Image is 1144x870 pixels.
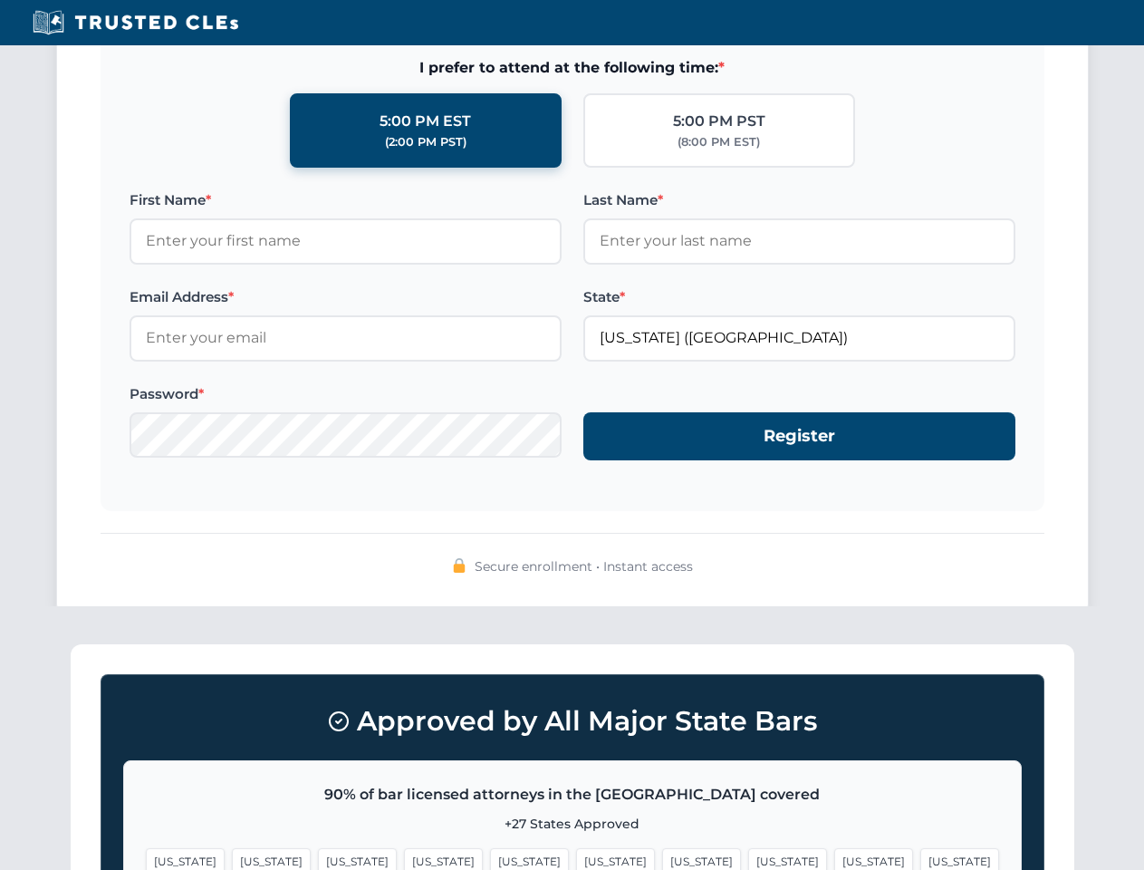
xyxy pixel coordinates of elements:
[385,133,466,151] div: (2:00 PM PST)
[583,189,1015,211] label: Last Name
[130,286,562,308] label: Email Address
[475,556,693,576] span: Secure enrollment • Instant access
[130,315,562,361] input: Enter your email
[146,814,999,834] p: +27 States Approved
[130,218,562,264] input: Enter your first name
[678,133,760,151] div: (8:00 PM EST)
[130,189,562,211] label: First Name
[123,697,1022,746] h3: Approved by All Major State Bars
[583,412,1015,460] button: Register
[380,110,471,133] div: 5:00 PM EST
[452,558,466,573] img: 🔒
[146,783,999,807] p: 90% of bar licensed attorneys in the [GEOGRAPHIC_DATA] covered
[583,286,1015,308] label: State
[130,383,562,405] label: Password
[27,9,244,36] img: Trusted CLEs
[130,56,1015,80] span: I prefer to attend at the following time:
[583,315,1015,361] input: Florida (FL)
[673,110,765,133] div: 5:00 PM PST
[583,218,1015,264] input: Enter your last name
